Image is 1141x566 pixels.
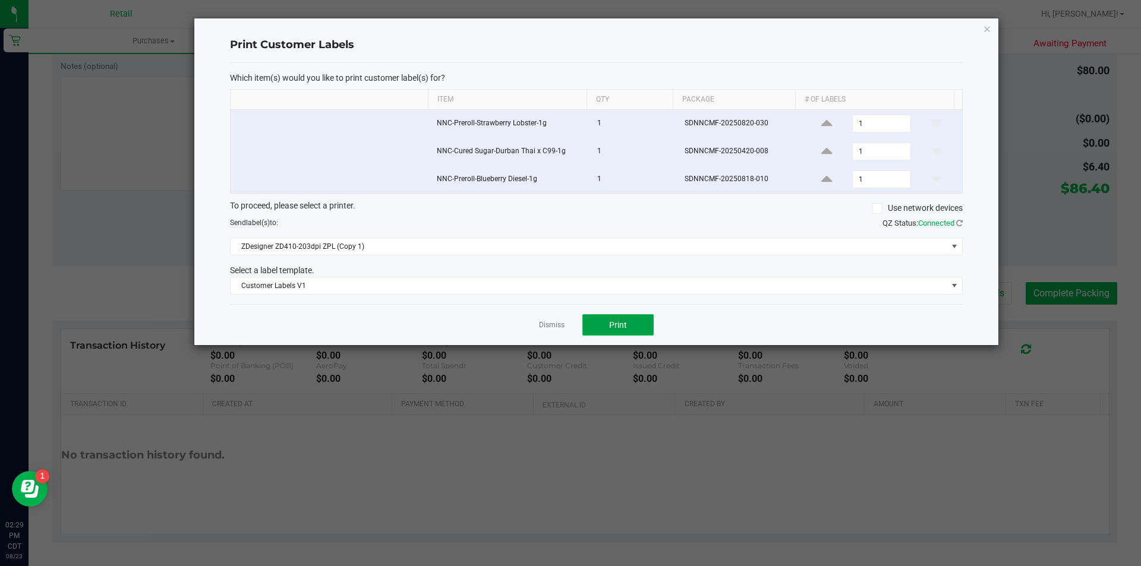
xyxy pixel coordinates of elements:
a: Dismiss [539,320,565,330]
span: label(s) [246,219,270,227]
td: SDNNCMF-20250420-008 [677,138,802,166]
td: 1 [590,110,677,138]
span: Send to: [230,219,278,227]
th: Item [428,90,587,110]
th: # of labels [795,90,954,110]
button: Print [582,314,654,336]
span: Connected [918,219,954,227]
td: NNC-Preroll-Blueberry Diesel-1g [430,166,590,193]
span: ZDesigner ZD410-203dpi ZPL (Copy 1) [231,238,947,255]
iframe: Resource center [12,471,48,507]
div: To proceed, please select a printer. [221,200,972,217]
iframe: Resource center unread badge [35,469,49,483]
th: Qty [587,90,673,110]
td: NNC-Cured Sugar-Durban Thai x C99-1g [430,138,590,166]
td: 1 [590,166,677,193]
th: Package [673,90,795,110]
span: Print [609,320,627,330]
td: 1 [590,138,677,166]
label: Use network devices [872,202,963,214]
span: Customer Labels V1 [231,277,947,294]
td: SDNNCMF-20250818-010 [677,166,802,193]
td: NNC-Preroll-Strawberry Lobster-1g [430,110,590,138]
div: Select a label template. [221,264,972,277]
span: QZ Status: [882,219,963,227]
p: Which item(s) would you like to print customer label(s) for? [230,72,963,83]
td: SDNNCMF-20250820-030 [677,110,802,138]
h4: Print Customer Labels [230,37,963,53]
